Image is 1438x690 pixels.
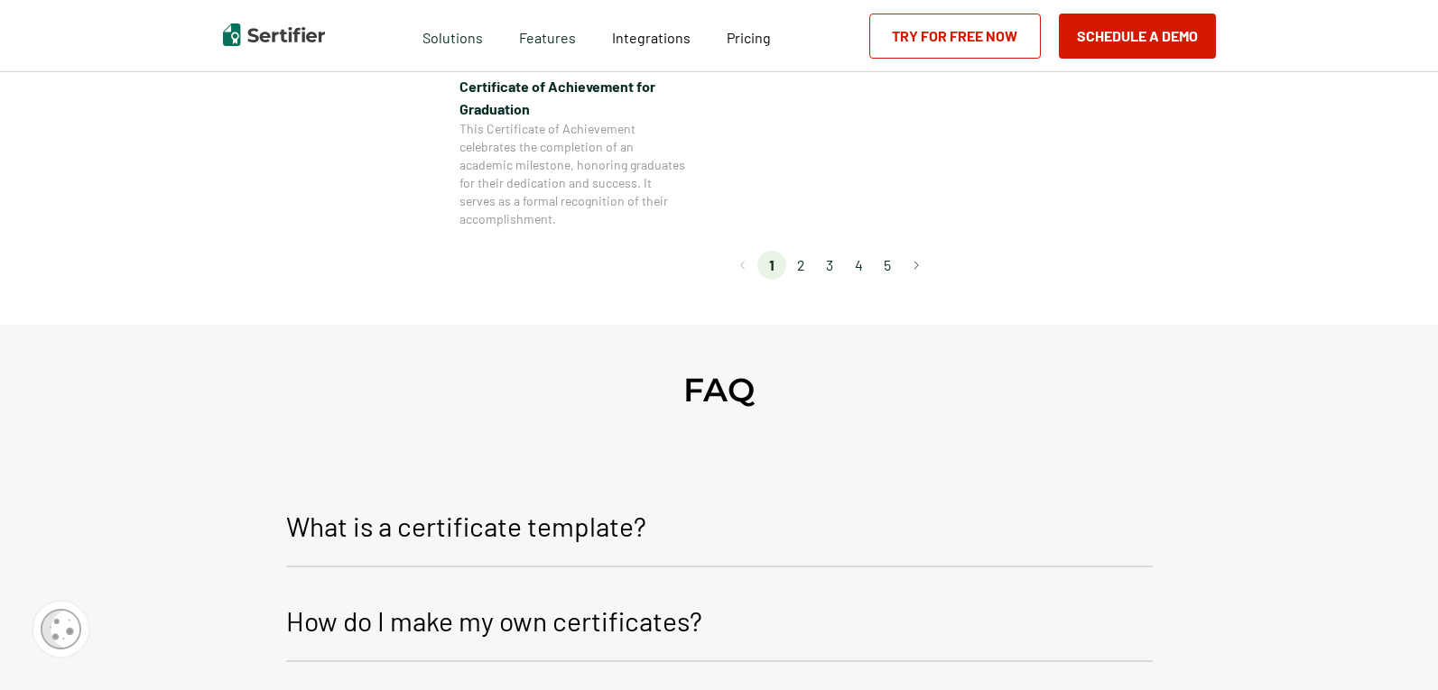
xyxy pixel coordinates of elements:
[873,251,902,280] li: page 5
[286,491,1153,567] button: What is a certificate template?
[757,251,786,280] li: page 1
[869,14,1041,59] a: Try for Free Now
[612,29,691,46] span: Integrations
[41,609,81,649] img: Cookie Popup Icon
[422,24,483,47] span: Solutions
[786,251,815,280] li: page 2
[902,251,931,280] button: Go to next page
[286,504,646,547] p: What is a certificate template?
[1348,603,1438,690] iframe: Chat Widget
[286,599,702,642] p: How do I make my own certificates?
[683,370,755,409] h2: FAQ
[727,29,771,46] span: Pricing
[519,24,576,47] span: Features
[459,75,685,120] span: Certificate of Achievement for Graduation
[286,585,1153,662] button: How do I make my own certificates?
[815,251,844,280] li: page 3
[727,24,771,47] a: Pricing
[728,251,757,280] button: Go to previous page
[459,120,685,228] span: This Certificate of Achievement celebrates the completion of an academic milestone, honoring grad...
[1059,14,1216,59] button: Schedule a Demo
[223,23,325,46] img: Sertifier | Digital Credentialing Platform
[612,24,691,47] a: Integrations
[844,251,873,280] li: page 4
